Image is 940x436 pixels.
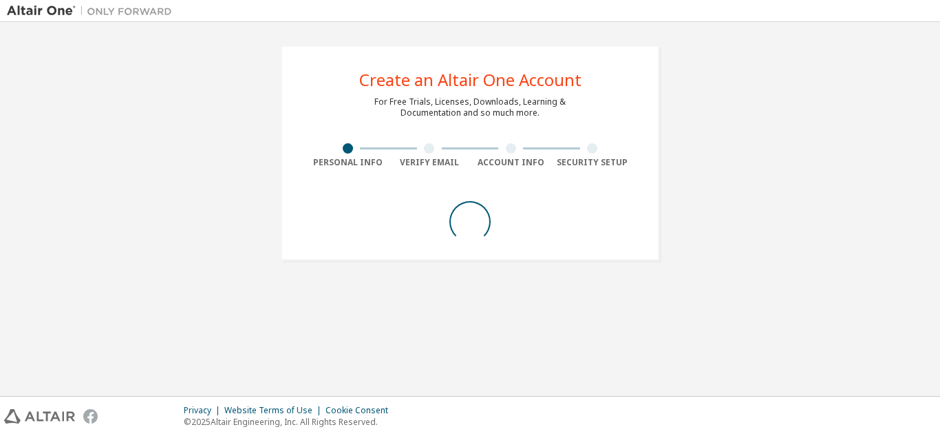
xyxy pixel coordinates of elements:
[224,405,325,416] div: Website Terms of Use
[184,405,224,416] div: Privacy
[307,157,389,168] div: Personal Info
[184,416,396,428] p: © 2025 Altair Engineering, Inc. All Rights Reserved.
[359,72,581,88] div: Create an Altair One Account
[374,96,566,118] div: For Free Trials, Licenses, Downloads, Learning & Documentation and so much more.
[83,409,98,424] img: facebook.svg
[470,157,552,168] div: Account Info
[325,405,396,416] div: Cookie Consent
[7,4,179,18] img: Altair One
[4,409,75,424] img: altair_logo.svg
[552,157,634,168] div: Security Setup
[389,157,471,168] div: Verify Email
